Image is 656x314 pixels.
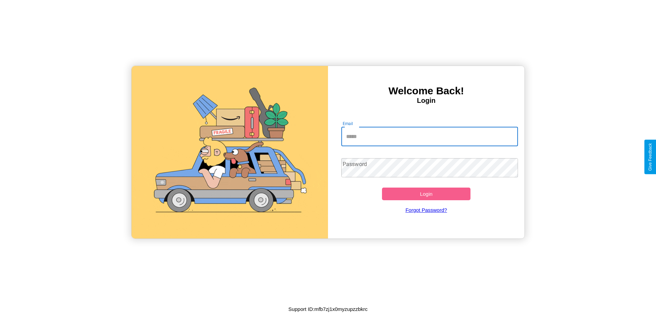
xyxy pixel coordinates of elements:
h3: Welcome Back! [328,85,524,97]
a: Forgot Password? [338,200,515,220]
button: Login [382,188,470,200]
h4: Login [328,97,524,105]
p: Support ID: mfb7zj1x0myzupzzbkrc [288,304,368,314]
label: Email [343,121,353,126]
div: Give Feedback [648,143,653,171]
img: gif [132,66,328,238]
